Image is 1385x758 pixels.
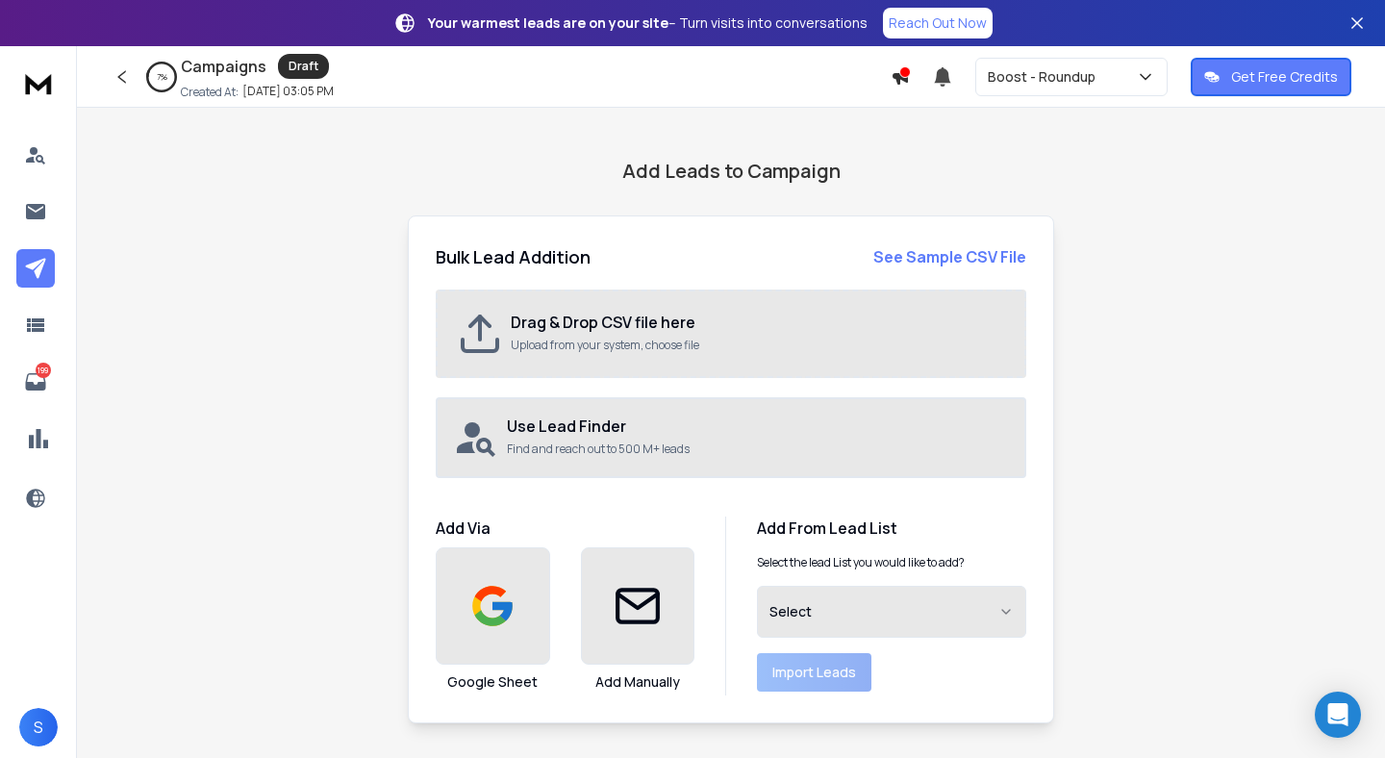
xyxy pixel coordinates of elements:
[436,243,591,270] h2: Bulk Lead Addition
[769,602,812,621] span: Select
[1315,692,1361,738] div: Open Intercom Messenger
[889,13,987,33] p: Reach Out Now
[447,672,538,692] h3: Google Sheet
[278,54,329,79] div: Draft
[157,71,167,83] p: 7 %
[428,13,868,33] p: – Turn visits into conversations
[181,85,239,100] p: Created At:
[988,67,1103,87] p: Boost - Roundup
[16,363,55,401] a: 199
[36,363,51,378] p: 199
[595,672,680,692] h3: Add Manually
[873,246,1026,267] strong: See Sample CSV File
[242,84,334,99] p: [DATE] 03:05 PM
[507,415,1009,438] h2: Use Lead Finder
[511,338,1005,353] p: Upload from your system, choose file
[883,8,993,38] a: Reach Out Now
[757,517,1026,540] h1: Add From Lead List
[181,55,266,78] h1: Campaigns
[428,13,668,32] strong: Your warmest leads are on your site
[1231,67,1338,87] p: Get Free Credits
[19,708,58,746] button: S
[511,311,1005,334] h2: Drag & Drop CSV file here
[873,245,1026,268] a: See Sample CSV File
[622,158,841,185] h1: Add Leads to Campaign
[19,65,58,101] img: logo
[507,442,1009,457] p: Find and reach out to 500 M+ leads
[757,555,965,570] p: Select the lead List you would like to add?
[1191,58,1351,96] button: Get Free Credits
[436,517,694,540] h1: Add Via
